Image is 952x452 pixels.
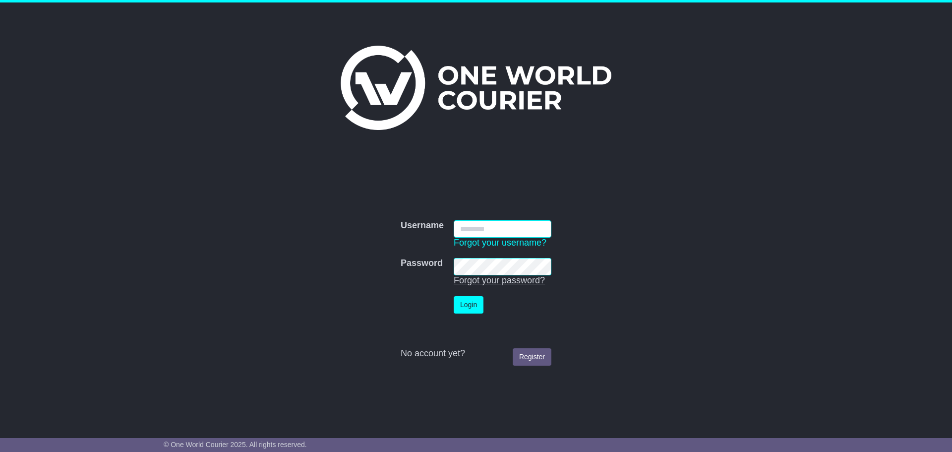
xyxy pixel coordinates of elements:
[401,220,444,231] label: Username
[401,258,443,269] label: Password
[164,441,307,449] span: © One World Courier 2025. All rights reserved.
[341,46,611,130] img: One World
[454,238,546,248] a: Forgot your username?
[454,296,483,314] button: Login
[401,348,551,359] div: No account yet?
[513,348,551,366] a: Register
[454,275,545,285] a: Forgot your password?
